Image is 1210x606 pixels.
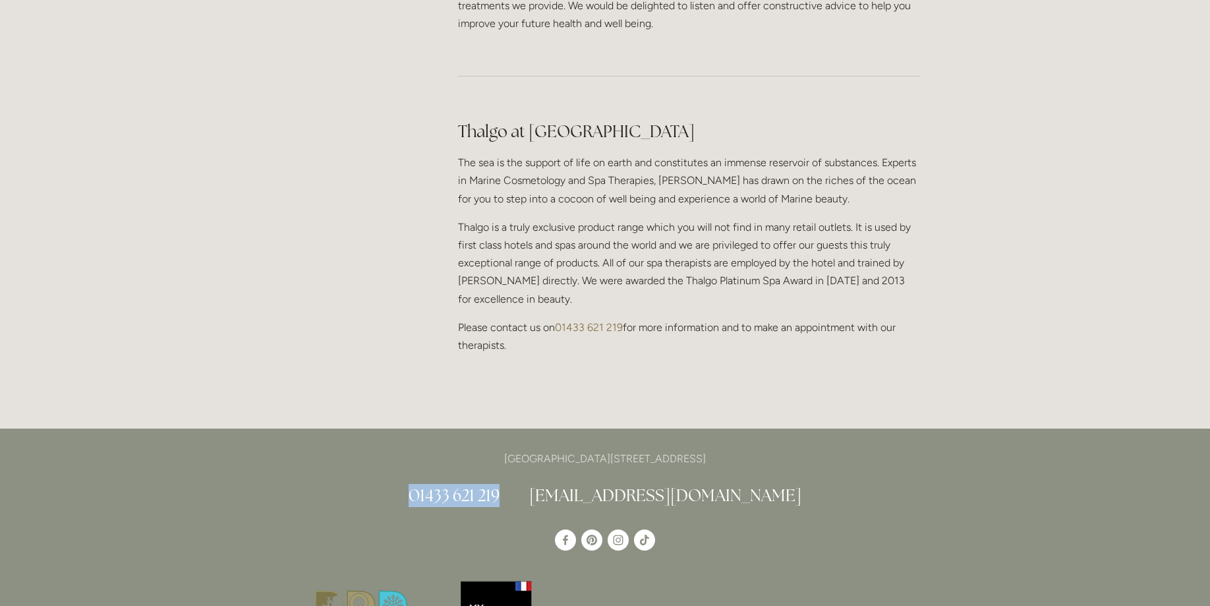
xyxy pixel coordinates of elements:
p: Thalgo is a truly exclusive product range which you will not find in many retail outlets. It is u... [458,218,920,308]
a: 01433 621 219 [409,485,500,506]
h2: Thalgo at [GEOGRAPHIC_DATA] [458,120,920,143]
a: 01433 621 219 [555,321,623,334]
a: Instagram [608,530,629,551]
a: TikTok [634,530,655,551]
p: Please contact us on for more information and to make an appointment with our therapists. [458,318,920,354]
a: [EMAIL_ADDRESS][DOMAIN_NAME] [529,485,801,506]
a: Pinterest [581,530,602,551]
p: The sea is the support of life on earth and constitutes an immense reservoir of substances. Exper... [458,154,920,208]
p: [GEOGRAPHIC_DATA][STREET_ADDRESS] [290,450,920,468]
a: Losehill House Hotel & Spa [555,530,576,551]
